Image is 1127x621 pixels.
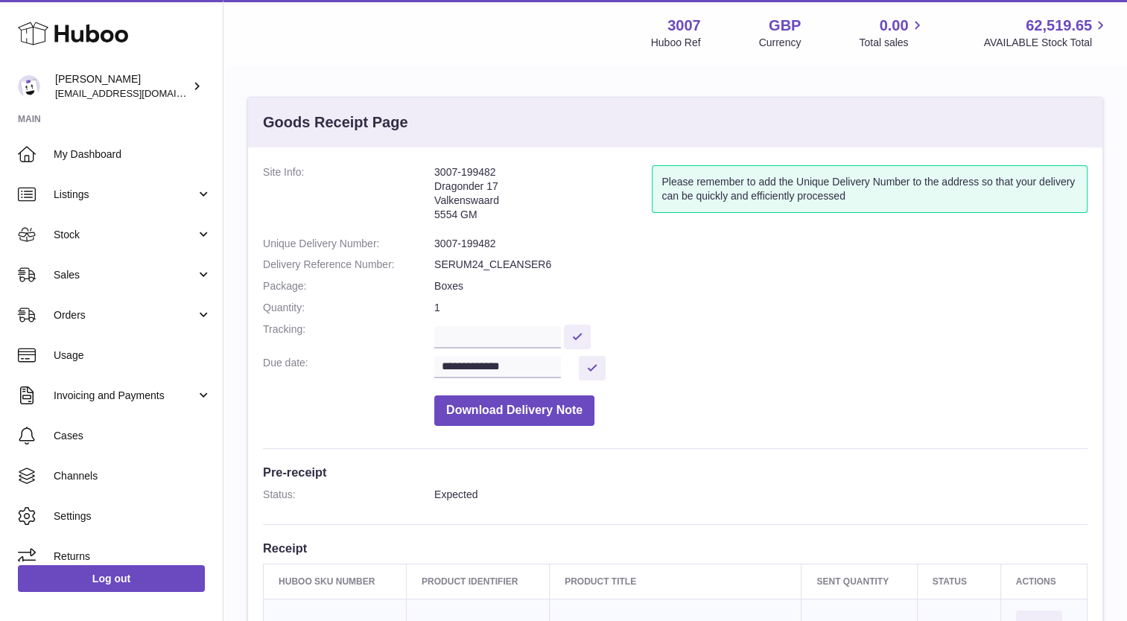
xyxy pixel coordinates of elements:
[54,147,212,162] span: My Dashboard
[880,16,909,36] span: 0.00
[407,564,550,599] th: Product Identifier
[652,165,1088,213] div: Please remember to add the Unique Delivery Number to the address so that your delivery can be qui...
[54,188,196,202] span: Listings
[54,389,196,403] span: Invoicing and Payments
[55,72,189,101] div: [PERSON_NAME]
[54,308,196,322] span: Orders
[434,488,1088,502] dd: Expected
[434,258,1088,272] dd: SERUM24_CLEANSER6
[434,395,594,426] button: Download Delivery Note
[651,36,701,50] div: Huboo Ref
[263,464,1088,480] h3: Pre-receipt
[263,112,408,133] h3: Goods Receipt Page
[263,540,1088,556] h3: Receipt
[434,237,1088,251] dd: 3007-199482
[54,228,196,242] span: Stock
[434,279,1088,293] dd: Boxes
[55,87,219,99] span: [EMAIL_ADDRESS][DOMAIN_NAME]
[54,348,212,363] span: Usage
[769,16,801,36] strong: GBP
[263,258,434,272] dt: Delivery Reference Number:
[1026,16,1092,36] span: 62,519.65
[264,564,407,599] th: Huboo SKU Number
[759,36,801,50] div: Currency
[18,75,40,98] img: bevmay@maysama.com
[263,356,434,380] dt: Due date:
[54,509,212,523] span: Settings
[263,322,434,348] dt: Tracking:
[54,469,212,483] span: Channels
[54,550,212,564] span: Returns
[550,564,801,599] th: Product title
[917,564,1000,599] th: Status
[434,301,1088,315] dd: 1
[18,565,205,592] a: Log out
[801,564,917,599] th: Sent Quantity
[263,301,434,315] dt: Quantity:
[1000,564,1087,599] th: Actions
[54,429,212,443] span: Cases
[263,237,434,251] dt: Unique Delivery Number:
[983,36,1109,50] span: AVAILABLE Stock Total
[54,268,196,282] span: Sales
[859,36,925,50] span: Total sales
[263,488,434,502] dt: Status:
[263,279,434,293] dt: Package:
[983,16,1109,50] a: 62,519.65 AVAILABLE Stock Total
[859,16,925,50] a: 0.00 Total sales
[434,165,652,229] address: 3007-199482 Dragonder 17 Valkenswaard 5554 GM
[263,165,434,229] dt: Site Info:
[667,16,701,36] strong: 3007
